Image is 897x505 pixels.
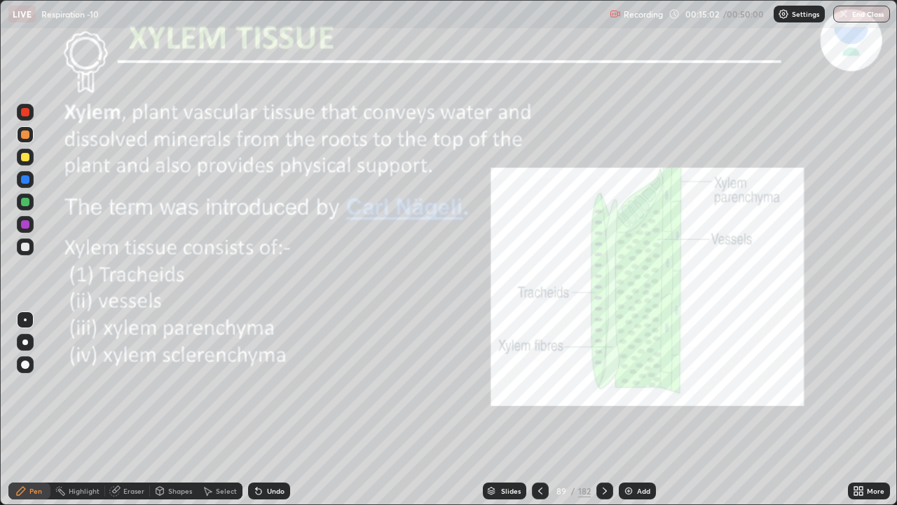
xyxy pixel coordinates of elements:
[13,8,32,20] p: LIVE
[123,487,144,494] div: Eraser
[778,8,789,20] img: class-settings-icons
[69,487,100,494] div: Highlight
[216,487,237,494] div: Select
[554,487,568,495] div: 89
[623,485,634,497] img: add-slide-button
[867,487,884,494] div: More
[29,487,42,494] div: Pen
[41,8,99,20] p: Respiration -10
[610,8,621,20] img: recording.375f2c34.svg
[578,485,591,497] div: 182
[833,6,890,22] button: End Class
[571,487,575,495] div: /
[624,9,663,20] p: Recording
[792,11,819,18] p: Settings
[267,487,285,494] div: Undo
[501,487,521,494] div: Slides
[838,8,849,20] img: end-class-cross
[637,487,650,494] div: Add
[168,487,192,494] div: Shapes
